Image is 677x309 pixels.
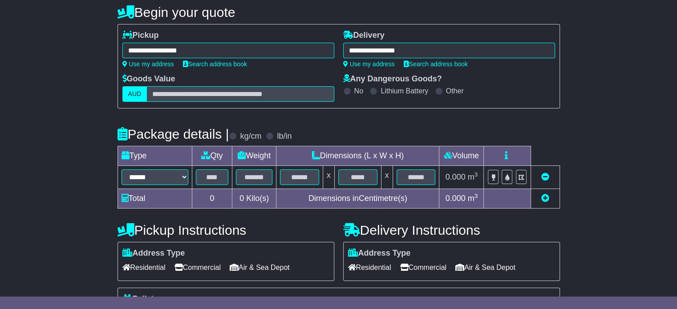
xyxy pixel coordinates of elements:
label: Pickup [122,31,159,40]
td: Total [118,189,192,209]
label: Goods Value [122,74,175,84]
h4: Pickup Instructions [118,223,334,237]
td: Type [118,146,192,166]
span: Commercial [400,261,446,274]
label: Delivery [343,31,385,40]
label: Address Type [122,249,185,258]
span: 0.000 [446,194,466,203]
h4: Begin your quote [118,5,560,20]
sup: 3 [474,193,478,199]
span: Air & Sea Depot [230,261,290,274]
span: 0.000 [446,173,466,181]
label: Other [446,87,464,95]
label: AUD [122,86,147,102]
a: Use my address [122,60,174,68]
sup: 3 [474,171,478,178]
a: Add new item [541,194,549,203]
label: Any Dangerous Goods? [343,74,442,84]
label: No [354,87,363,95]
td: Volume [439,146,484,166]
label: lb/in [277,132,292,141]
a: Search address book [183,60,247,68]
span: m [468,173,478,181]
label: Lithium Battery [381,87,428,95]
td: x [381,166,393,189]
a: Remove this item [541,173,549,181]
label: kg/cm [240,132,261,141]
span: Commercial [174,261,221,274]
span: m [468,194,478,203]
td: Weight [232,146,276,166]
h4: Delivery Instructions [343,223,560,237]
h4: Package details | [118,127,229,141]
td: Dimensions (L x W x H) [276,146,439,166]
a: Use my address [343,60,395,68]
span: 0 [239,194,244,203]
td: Kilo(s) [232,189,276,209]
label: Pallet [122,294,154,304]
span: Air & Sea Depot [455,261,515,274]
label: Address Type [348,249,411,258]
td: Qty [192,146,232,166]
td: x [323,166,334,189]
span: Residential [348,261,391,274]
td: Dimensions in Centimetre(s) [276,189,439,209]
a: Search address book [404,60,468,68]
td: 0 [192,189,232,209]
span: Residential [122,261,166,274]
